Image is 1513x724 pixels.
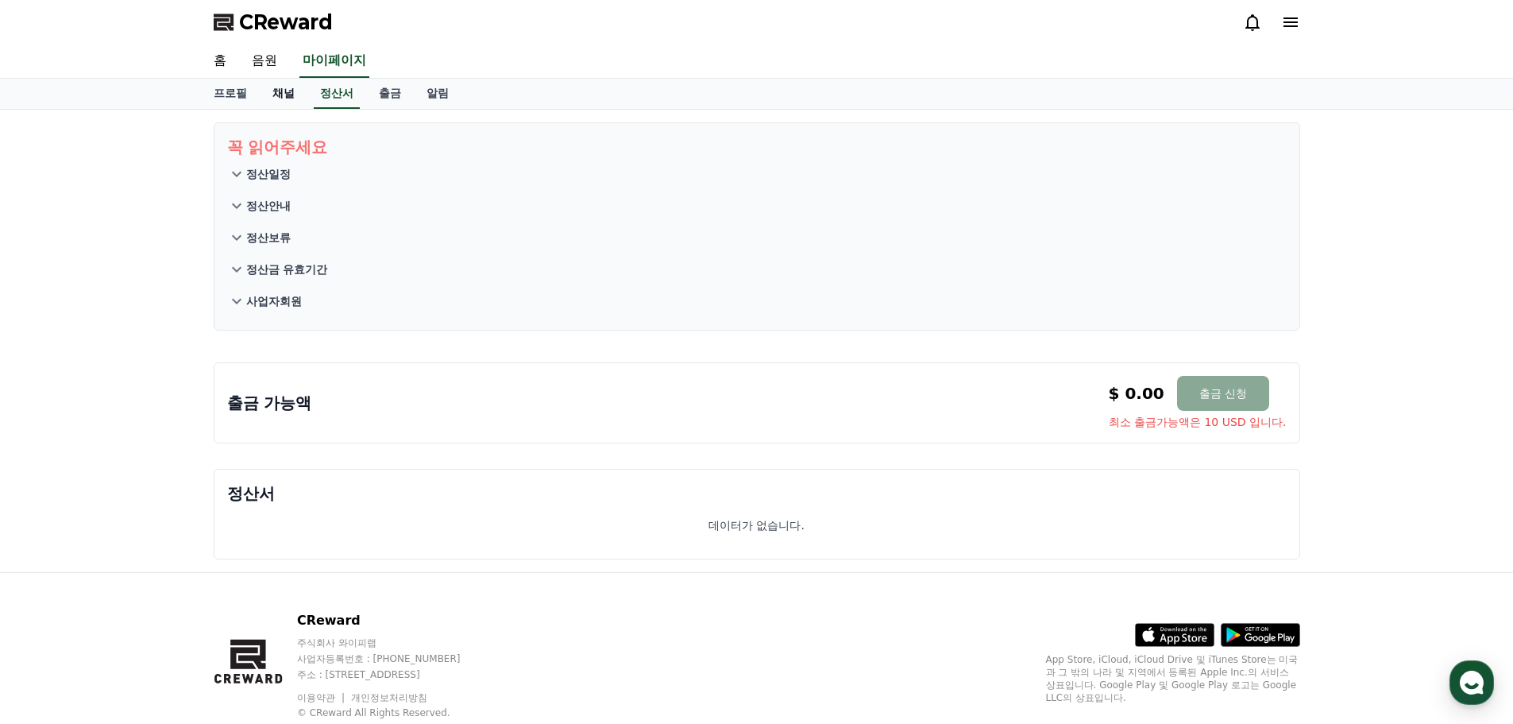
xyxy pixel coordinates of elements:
a: 프로필 [201,79,260,109]
p: 꼭 읽어주세요 [227,136,1287,158]
a: 출금 [366,79,414,109]
p: CReward [297,611,491,630]
span: 최소 출금가능액은 10 USD 입니다. [1109,414,1287,430]
a: 설정 [205,504,305,544]
a: 알림 [414,79,461,109]
p: 정산금 유효기간 [246,261,328,277]
p: 정산안내 [246,198,291,214]
p: App Store, iCloud, iCloud Drive 및 iTunes Store는 미국과 그 밖의 나라 및 지역에서 등록된 Apple Inc.의 서비스 상표입니다. Goo... [1046,653,1300,704]
a: 개인정보처리방침 [351,692,427,703]
span: 대화 [145,528,164,541]
p: 주소 : [STREET_ADDRESS] [297,668,491,681]
span: CReward [239,10,333,35]
a: 음원 [239,45,290,78]
a: 마이페이지 [299,45,369,78]
p: 데이터가 없습니다. [708,517,805,533]
a: 홈 [201,45,239,78]
p: 사업자등록번호 : [PHONE_NUMBER] [297,652,491,665]
p: $ 0.00 [1109,382,1164,405]
button: 사업자회원 [227,285,1287,317]
p: 주식회사 와이피랩 [297,637,491,649]
button: 정산안내 [227,190,1287,222]
button: 출금 신청 [1177,376,1269,411]
p: 정산서 [227,482,1287,505]
a: CReward [214,10,333,35]
p: 정산일정 [246,166,291,182]
span: 설정 [245,528,264,540]
p: 출금 가능액 [227,392,312,414]
p: 사업자회원 [246,293,302,309]
button: 정산금 유효기간 [227,254,1287,285]
p: © CReward All Rights Reserved. [297,707,491,719]
a: 홈 [5,504,105,544]
button: 정산보류 [227,222,1287,254]
button: 정산일정 [227,158,1287,190]
a: 대화 [105,504,205,544]
span: 홈 [50,528,60,540]
a: 정산서 [314,79,360,109]
a: 이용약관 [297,692,347,703]
p: 정산보류 [246,230,291,246]
a: 채널 [260,79,307,109]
